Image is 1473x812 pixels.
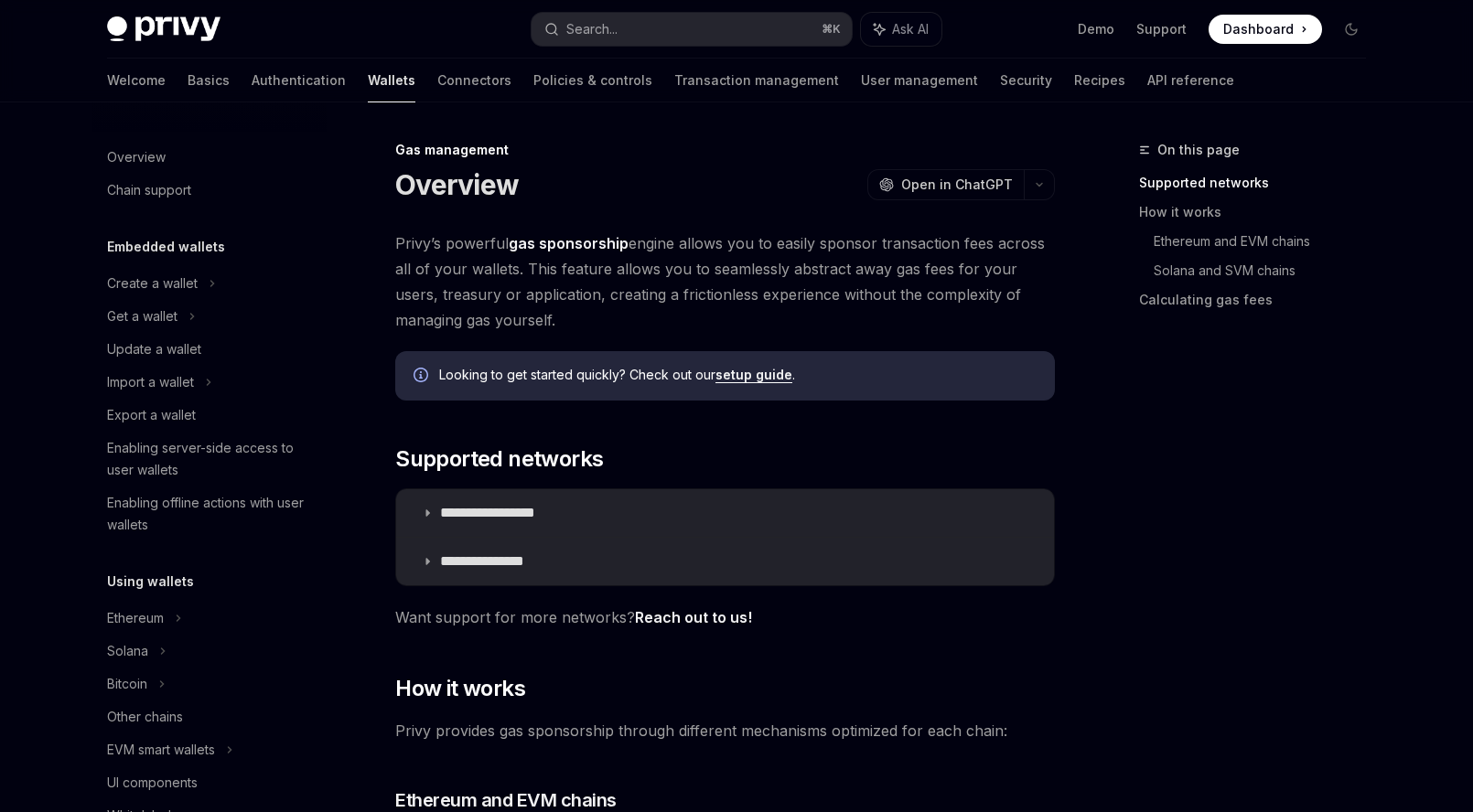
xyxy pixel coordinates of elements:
[92,333,327,366] a: Update a wallet
[437,59,511,102] a: Connectors
[566,18,618,40] div: Search...
[395,718,1055,743] span: Privy provides gas sponsorship through different mechanisms optimized for each chain:
[1154,256,1381,285] a: Solana and SVM chains
[107,492,316,536] div: Enabling offline actions with user wallets
[107,305,177,327] div: Get a wallet
[107,706,183,728] div: Other chains
[107,404,196,426] div: Export a wallet
[107,338,201,360] div: Update a wallet
[188,59,230,102] a: Basics
[92,141,327,174] a: Overview
[1000,59,1052,102] a: Security
[1154,227,1381,256] a: Ethereum and EVM chains
[439,366,1037,384] span: Looking to get started quickly? Check out our .
[92,174,327,207] a: Chain support
[92,432,327,486] a: Enabling server-side access to user wallets
[1078,20,1114,38] a: Demo
[107,739,215,761] div: EVM smart wallets
[107,16,220,42] img: dark logo
[395,230,1055,333] span: Privy’s powerful engine allows you to easily sponsor transaction fees across all of your wallets....
[1147,59,1234,102] a: API reference
[107,607,164,629] div: Ethereum
[892,20,929,38] span: Ask AI
[107,437,316,481] div: Enabling server-side access to user wallets
[107,673,147,695] div: Bitcoin
[92,700,327,733] a: Other chains
[414,368,432,386] svg: Info
[1223,20,1294,38] span: Dashboard
[1157,139,1240,161] span: On this page
[509,234,629,252] strong: gas sponsorship
[107,272,198,294] div: Create a wallet
[901,176,1013,194] span: Open in ChatGPT
[107,371,194,393] div: Import a wallet
[1136,20,1187,38] a: Support
[533,59,652,102] a: Policies & controls
[674,59,839,102] a: Transaction management
[395,674,525,703] span: How it works
[107,640,148,662] div: Solana
[1139,198,1381,227] a: How it works
[861,13,941,46] button: Ask AI
[1074,59,1125,102] a: Recipes
[1139,285,1381,315] a: Calculating gas fees
[395,141,1055,159] div: Gas management
[715,367,792,383] a: setup guide
[107,146,166,168] div: Overview
[107,236,225,258] h5: Embedded wallets
[107,59,166,102] a: Welcome
[395,444,603,474] span: Supported networks
[395,168,519,201] h1: Overview
[635,608,752,627] a: Reach out to us!
[1139,168,1381,198] a: Supported networks
[92,399,327,432] a: Export a wallet
[107,772,198,794] div: UI components
[822,22,841,37] span: ⌘ K
[867,169,1024,200] button: Open in ChatGPT
[92,766,327,799] a: UI components
[107,571,194,593] h5: Using wallets
[368,59,415,102] a: Wallets
[861,59,978,102] a: User management
[252,59,346,102] a: Authentication
[395,604,1055,630] span: Want support for more networks?
[92,486,327,541] a: Enabling offline actions with user wallets
[532,13,852,46] button: Search...⌘K
[1209,15,1322,44] a: Dashboard
[107,179,191,201] div: Chain support
[1337,15,1366,44] button: Toggle dark mode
